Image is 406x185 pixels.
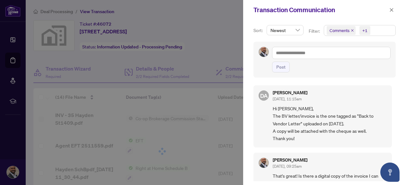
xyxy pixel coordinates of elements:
span: Newest [270,25,300,35]
h5: [PERSON_NAME] [273,158,307,162]
span: DA [260,91,268,100]
p: Filter: [309,28,321,35]
span: [DATE], 11:15am [273,97,302,101]
p: Sort: [253,27,264,34]
button: Open asap [380,163,400,182]
img: Profile Icon [259,158,269,168]
h5: [PERSON_NAME] [273,90,307,95]
span: close [389,8,394,12]
button: Post [272,62,290,72]
span: Hi [PERSON_NAME], The BV letter/invoice is the one tagged as "Back to Vendor Letter" uploaded on ... [273,105,387,142]
div: +1 [362,27,367,34]
img: Profile Icon [259,47,269,57]
span: [DATE], 09:25am [273,164,302,169]
div: Transaction Communication [253,5,387,15]
span: Comments [327,26,356,35]
span: close [351,29,354,32]
span: Comments [330,27,349,34]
